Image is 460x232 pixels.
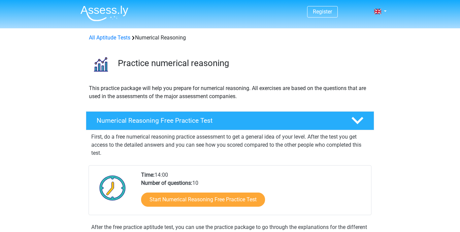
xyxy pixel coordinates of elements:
div: 14:00 10 [136,171,371,215]
b: Number of questions: [141,180,192,186]
a: Register [313,8,332,15]
h3: Practice numerical reasoning [118,58,369,68]
img: Assessly [80,5,128,21]
h4: Numerical Reasoning Free Practice Test [97,117,340,124]
a: Start Numerical Reasoning Free Practice Test [141,193,265,207]
div: Numerical Reasoning [86,34,374,42]
p: This practice package will help you prepare for numerical reasoning. All exercises are based on t... [89,84,371,100]
p: First, do a free numerical reasoning practice assessment to get a general idea of your level. Aft... [91,133,369,157]
b: Time: [141,172,155,178]
img: Clock [96,171,130,205]
a: All Aptitude Tests [89,34,130,41]
a: Numerical Reasoning Free Practice Test [83,111,377,130]
img: numerical reasoning [86,50,115,79]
